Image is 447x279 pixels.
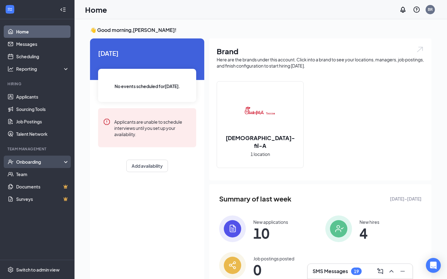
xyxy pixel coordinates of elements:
div: Onboarding [16,159,64,165]
img: Chick-fil-A [240,92,280,131]
img: icon [325,215,352,242]
svg: Collapse [60,7,66,13]
div: Open Intercom Messenger [426,258,441,273]
button: Add availability [126,160,168,172]
a: Applicants [16,91,69,103]
img: icon [219,215,246,242]
svg: WorkstreamLogo [7,6,13,12]
div: Job postings posted [253,255,294,262]
img: icon [219,252,246,279]
div: Hiring [7,81,68,86]
img: open.6027fd2a22e1237b5b06.svg [416,46,424,53]
button: Minimize [398,266,408,276]
h1: Home [85,4,107,15]
a: Messages [16,38,69,50]
h1: Brand [217,46,424,56]
a: DocumentsCrown [16,180,69,193]
a: Job Postings [16,115,69,128]
a: SurveysCrown [16,193,69,205]
div: Team Management [7,146,68,152]
span: 10 [253,228,288,239]
a: Talent Network [16,128,69,140]
svg: ChevronUp [388,268,395,275]
button: ChevronUp [386,266,396,276]
div: Here are the brands under this account. Click into a brand to see your locations, managers, job p... [217,56,424,69]
span: Summary of last week [219,193,291,204]
svg: QuestionInfo [413,6,420,13]
span: No events scheduled for [DATE] . [115,83,180,90]
a: Team [16,168,69,180]
a: Sourcing Tools [16,103,69,115]
span: 4 [359,228,379,239]
svg: Notifications [399,6,407,13]
div: Switch to admin view [16,267,60,273]
svg: Analysis [7,66,14,72]
span: 1 location [251,151,270,157]
h3: SMS Messages [313,268,348,275]
a: Home [16,25,69,38]
div: New applications [253,219,288,225]
h2: [DEMOGRAPHIC_DATA]-fil-A [217,134,303,149]
svg: UserCheck [7,159,14,165]
svg: Error [103,118,111,126]
div: BR [428,7,433,12]
h3: 👋 Good morning, [PERSON_NAME] ! [90,27,431,33]
div: 19 [354,269,359,274]
button: ComposeMessage [375,266,385,276]
span: 0 [253,264,294,275]
div: Applicants are unable to schedule interviews until you set up your availability. [114,118,191,137]
svg: Minimize [399,268,406,275]
svg: ComposeMessage [377,268,384,275]
svg: Settings [7,267,14,273]
div: New hires [359,219,379,225]
span: [DATE] - [DATE] [390,195,422,202]
div: Reporting [16,66,70,72]
a: Scheduling [16,50,69,63]
span: [DATE] [98,48,196,58]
